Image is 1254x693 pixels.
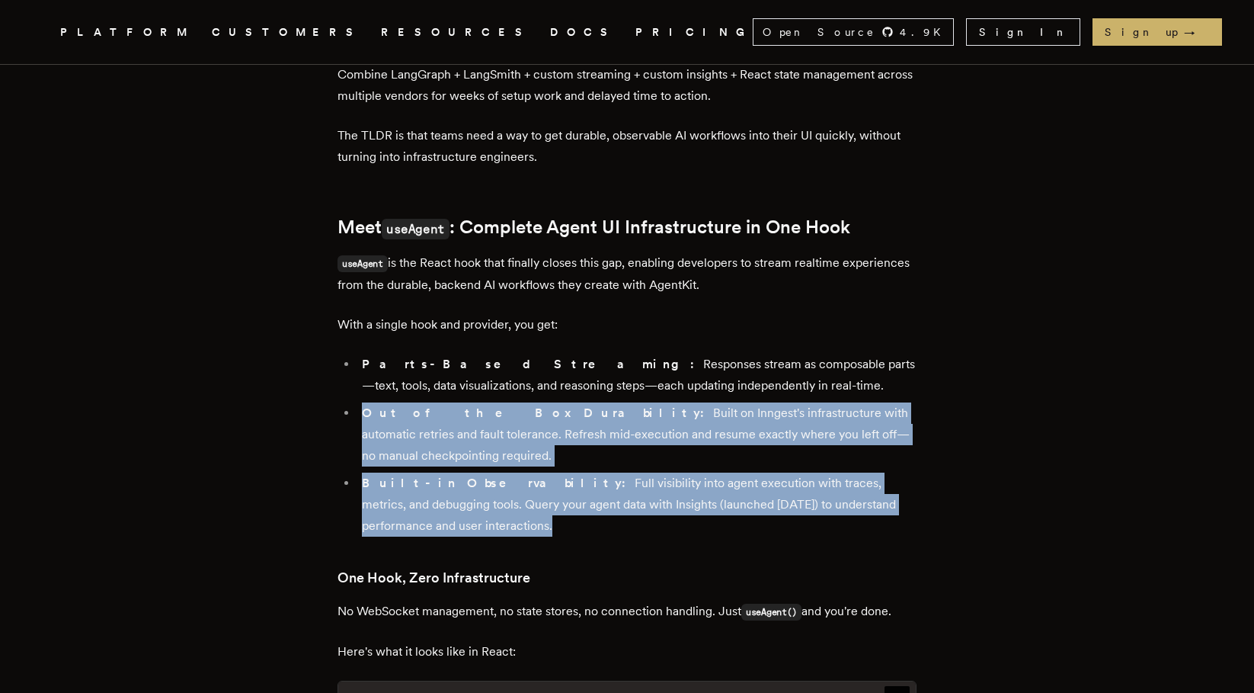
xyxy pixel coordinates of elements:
p: Combine LangGraph + LangSmith + custom streaming + custom insights + React state management acros... [337,64,917,107]
a: CUSTOMERS [212,23,363,42]
a: PRICING [635,23,753,42]
a: Sign In [966,18,1080,46]
a: DOCS [550,23,617,42]
a: Sign up [1092,18,1222,46]
code: useAgent [337,255,388,272]
p: No WebSocket management, no state stores, no connection handling. Just and you're done. [337,601,917,623]
p: is the React hook that finally closes this gap, enabling developers to stream realtime experience... [337,252,917,296]
code: useAgent [382,219,449,239]
span: 4.9 K [900,24,950,40]
strong: Built-in Observability: [362,476,635,490]
button: PLATFORM [60,23,194,42]
span: Open Source [763,24,875,40]
strong: One Hook, Zero Infrastructure [337,569,530,586]
strong: Parts-Based Streaming: [362,357,703,371]
button: RESOURCES [381,23,532,42]
li: Full visibility into agent execution with traces, metrics, and debugging tools. Query your agent ... [357,473,917,537]
p: Here's what it looks like in React: [337,641,917,663]
strong: Out of the Box Durability: [362,406,713,420]
li: Built on Inngest's infrastructure with automatic retries and fault tolerance. Refresh mid-executi... [357,403,917,467]
h2: Meet : Complete Agent UI Infrastructure in One Hook [337,217,917,240]
p: The TLDR is that teams need a way to get durable, observable AI workflows into their UI quickly, ... [337,125,917,168]
code: useAgent() [741,604,801,621]
span: → [1184,24,1210,40]
p: With a single hook and provider, you get: [337,314,917,335]
li: Responses stream as composable parts—text, tools, data visualizations, and reasoning steps—each u... [357,354,917,396]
